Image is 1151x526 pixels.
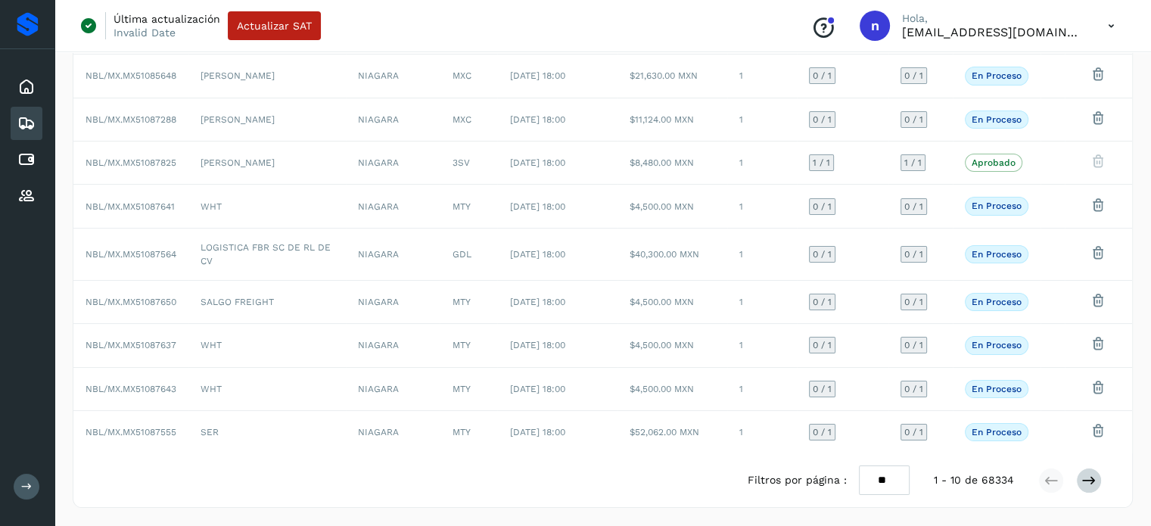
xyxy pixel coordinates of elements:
[617,368,727,411] td: $4,500.00 MXN
[904,158,922,167] span: 1 / 1
[86,384,176,394] span: NBL/MX.MX51087643
[346,142,440,185] td: NIAGARA
[11,179,42,213] div: Proveedores
[509,70,565,81] span: [DATE] 18:00
[440,324,497,367] td: MTY
[440,185,497,228] td: MTY
[972,70,1022,81] p: En proceso
[440,411,497,453] td: MTY
[188,229,346,281] td: LOGISTICA FBR SC DE RL DE CV
[902,12,1084,25] p: Hola,
[346,229,440,281] td: NIAGARA
[188,324,346,367] td: WHT
[509,157,565,168] span: [DATE] 18:00
[727,185,797,228] td: 1
[188,368,346,411] td: WHT
[509,427,565,437] span: [DATE] 18:00
[114,12,220,26] p: Última actualización
[904,71,923,80] span: 0 / 1
[904,297,923,307] span: 0 / 1
[509,201,565,212] span: [DATE] 18:00
[813,341,832,350] span: 0 / 1
[346,185,440,228] td: NIAGARA
[188,98,346,142] td: [PERSON_NAME]
[972,384,1022,394] p: En proceso
[904,202,923,211] span: 0 / 1
[86,297,176,307] span: NBL/MX.MX51087650
[813,428,832,437] span: 0 / 1
[86,249,176,260] span: NBL/MX.MX51087564
[617,185,727,228] td: $4,500.00 MXN
[617,411,727,453] td: $52,062.00 MXN
[11,143,42,176] div: Cuentas por pagar
[346,324,440,367] td: NIAGARA
[346,54,440,98] td: NIAGARA
[346,368,440,411] td: NIAGARA
[11,107,42,140] div: Embarques
[727,142,797,185] td: 1
[188,142,346,185] td: [PERSON_NAME]
[813,384,832,394] span: 0 / 1
[972,201,1022,211] p: En proceso
[440,229,497,281] td: GDL
[617,324,727,367] td: $4,500.00 MXN
[904,250,923,259] span: 0 / 1
[813,158,830,167] span: 1 / 1
[813,115,832,124] span: 0 / 1
[86,340,176,350] span: NBL/MX.MX51087637
[972,157,1016,168] p: Aprobado
[727,411,797,453] td: 1
[727,98,797,142] td: 1
[727,368,797,411] td: 1
[114,26,176,39] p: Invalid Date
[440,142,497,185] td: 3SV
[509,297,565,307] span: [DATE] 18:00
[972,249,1022,260] p: En proceso
[617,98,727,142] td: $11,124.00 MXN
[617,229,727,281] td: $40,300.00 MXN
[934,472,1014,488] span: 1 - 10 de 68334
[509,340,565,350] span: [DATE] 18:00
[509,384,565,394] span: [DATE] 18:00
[346,98,440,142] td: NIAGARA
[727,281,797,324] td: 1
[228,11,321,40] button: Actualizar SAT
[509,114,565,125] span: [DATE] 18:00
[188,281,346,324] td: SALGO FREIGHT
[188,185,346,228] td: WHT
[904,341,923,350] span: 0 / 1
[440,54,497,98] td: MXC
[237,20,312,31] span: Actualizar SAT
[972,297,1022,307] p: En proceso
[86,70,176,81] span: NBL/MX.MX51085648
[346,411,440,453] td: NIAGARA
[904,428,923,437] span: 0 / 1
[440,98,497,142] td: MXC
[748,472,847,488] span: Filtros por página :
[813,297,832,307] span: 0 / 1
[972,114,1022,125] p: En proceso
[972,340,1022,350] p: En proceso
[86,114,176,125] span: NBL/MX.MX51087288
[904,115,923,124] span: 0 / 1
[617,281,727,324] td: $4,500.00 MXN
[813,71,832,80] span: 0 / 1
[727,229,797,281] td: 1
[727,54,797,98] td: 1
[902,25,1084,39] p: niagara+prod@solvento.mx
[86,201,175,212] span: NBL/MX.MX51087641
[617,54,727,98] td: $21,630.00 MXN
[904,384,923,394] span: 0 / 1
[86,157,176,168] span: NBL/MX.MX51087825
[188,411,346,453] td: SER
[86,427,176,437] span: NBL/MX.MX51087555
[727,324,797,367] td: 1
[509,249,565,260] span: [DATE] 18:00
[188,54,346,98] td: [PERSON_NAME]
[617,142,727,185] td: $8,480.00 MXN
[813,250,832,259] span: 0 / 1
[440,368,497,411] td: MTY
[346,281,440,324] td: NIAGARA
[11,70,42,104] div: Inicio
[440,281,497,324] td: MTY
